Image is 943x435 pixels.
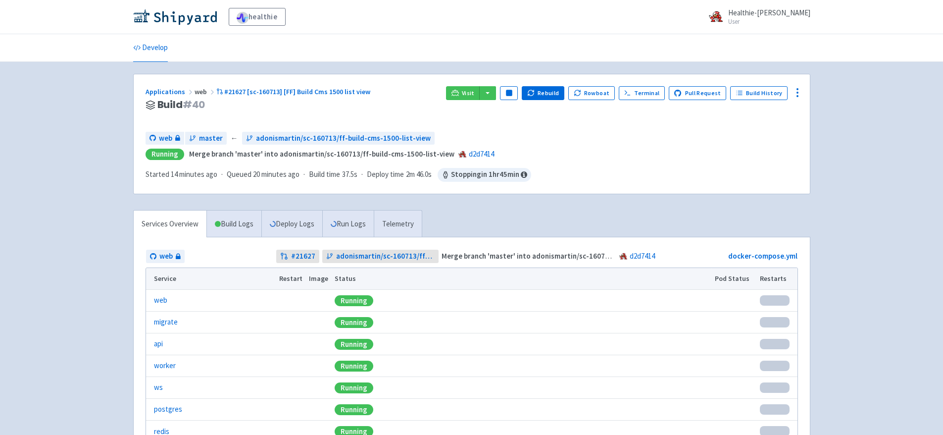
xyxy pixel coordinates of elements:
[728,8,810,17] span: Healthie-[PERSON_NAME]
[276,268,306,290] th: Restart
[500,86,518,100] button: Pause
[154,317,178,328] a: migrate
[335,339,373,350] div: Running
[207,211,261,238] a: Build Logs
[335,382,373,393] div: Running
[154,360,176,372] a: worker
[335,404,373,415] div: Running
[183,98,205,111] span: # 40
[159,251,173,262] span: web
[159,133,172,144] span: web
[367,169,404,180] span: Deploy time
[291,251,315,262] strong: # 21627
[229,8,286,26] a: healthie
[522,86,564,100] button: Rebuild
[374,211,422,238] a: Telemetry
[438,168,531,182] span: Stopping in 1 hr 45 min
[711,268,756,290] th: Pod Status
[335,295,373,306] div: Running
[146,149,184,160] div: Running
[154,404,182,415] a: postgres
[276,250,319,263] a: #21627
[253,169,299,179] time: 20 minutes ago
[335,361,373,372] div: Running
[336,251,435,262] span: adonismartin/sc-160713/ff-build-cms-1500-list-view
[189,149,454,159] strong: Merge branch 'master' into adonismartin/sc-160713/ff-build-cms-1500-list-view
[309,169,340,180] span: Build time
[619,86,665,100] a: Terminal
[469,149,494,159] a: d2d7414
[154,382,163,393] a: ws
[146,168,531,182] div: · · ·
[462,89,475,97] span: Visit
[154,295,167,306] a: web
[728,18,810,25] small: User
[146,132,184,145] a: web
[195,87,216,96] span: web
[630,251,655,261] a: d2d7414
[446,86,480,100] a: Visit
[171,169,217,179] time: 14 minutes ago
[154,338,163,350] a: api
[146,87,195,96] a: Applications
[756,268,797,290] th: Restarts
[342,169,357,180] span: 37.5s
[331,268,711,290] th: Status
[231,133,238,144] span: ←
[322,211,374,238] a: Run Logs
[256,133,431,144] span: adonismartin/sc-160713/ff-build-cms-1500-list-view
[199,133,223,144] span: master
[185,132,227,145] a: master
[157,99,205,110] span: Build
[133,9,217,25] img: Shipyard logo
[146,268,276,290] th: Service
[227,169,299,179] span: Queued
[133,34,168,62] a: Develop
[261,211,322,238] a: Deploy Logs
[702,9,810,25] a: Healthie-[PERSON_NAME] User
[242,132,435,145] a: adonismartin/sc-160713/ff-build-cms-1500-list-view
[442,251,707,261] strong: Merge branch 'master' into adonismartin/sc-160713/ff-build-cms-1500-list-view
[406,169,432,180] span: 2m 46.0s
[134,211,206,238] a: Services Overview
[728,251,797,261] a: docker-compose.yml
[322,250,439,263] a: adonismartin/sc-160713/ff-build-cms-1500-list-view
[335,317,373,328] div: Running
[568,86,615,100] button: Rowboat
[669,86,727,100] a: Pull Request
[216,87,372,96] a: #21627 [sc-160713] [FF] Build Cms 1500 list view
[146,250,185,263] a: web
[305,268,331,290] th: Image
[730,86,788,100] a: Build History
[146,169,217,179] span: Started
